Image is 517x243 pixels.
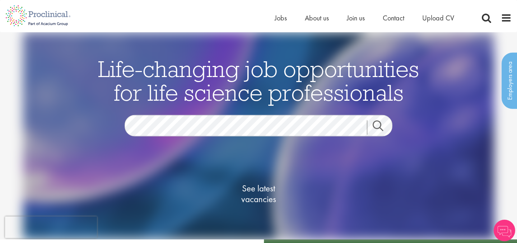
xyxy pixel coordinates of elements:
span: Life-changing job opportunities for life science professionals [98,54,419,106]
a: About us [305,13,329,23]
a: Upload CV [422,13,454,23]
span: See latest vacancies [223,183,294,204]
a: See latestvacancies [223,154,294,233]
img: candidate home [23,32,494,239]
a: Job search submit button [367,120,398,134]
img: Chatbot [494,220,515,241]
a: Jobs [275,13,287,23]
iframe: reCAPTCHA [5,216,97,238]
a: Contact [383,13,404,23]
a: Join us [347,13,365,23]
